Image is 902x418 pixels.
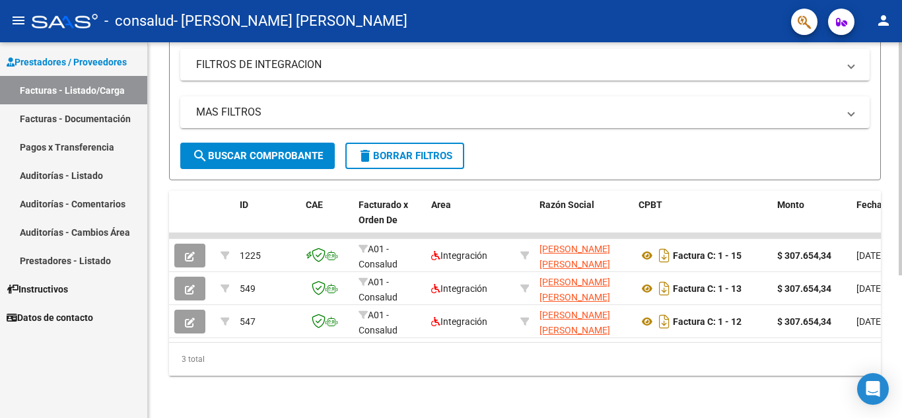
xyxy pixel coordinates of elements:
[856,250,884,261] span: [DATE]
[192,150,323,162] span: Buscar Comprobante
[856,283,884,294] span: [DATE]
[359,244,398,269] span: A01 - Consalud
[431,250,487,261] span: Integración
[7,55,127,69] span: Prestadores / Proveedores
[431,283,487,294] span: Integración
[234,191,300,249] datatable-header-cell: ID
[180,49,870,81] mat-expansion-panel-header: FILTROS DE INTEGRACION
[196,105,838,120] mat-panel-title: MAS FILTROS
[359,199,408,225] span: Facturado x Orden De
[431,316,487,327] span: Integración
[180,96,870,128] mat-expansion-panel-header: MAS FILTROS
[656,278,673,299] i: Descargar documento
[633,191,772,249] datatable-header-cell: CPBT
[11,13,26,28] mat-icon: menu
[7,282,68,296] span: Instructivos
[359,310,398,335] span: A01 - Consalud
[353,191,426,249] datatable-header-cell: Facturado x Orden De
[431,199,451,210] span: Area
[196,57,838,72] mat-panel-title: FILTROS DE INTEGRACION
[539,308,628,335] div: 27428118702
[534,191,633,249] datatable-header-cell: Razón Social
[539,242,628,269] div: 27428118702
[777,199,804,210] span: Monto
[656,245,673,266] i: Descargar documento
[180,143,335,169] button: Buscar Comprobante
[656,311,673,332] i: Descargar documento
[240,283,256,294] span: 549
[539,244,610,269] span: [PERSON_NAME] [PERSON_NAME]
[539,199,594,210] span: Razón Social
[7,310,93,325] span: Datos de contacto
[300,191,353,249] datatable-header-cell: CAE
[345,143,464,169] button: Borrar Filtros
[639,199,662,210] span: CPBT
[306,199,323,210] span: CAE
[240,199,248,210] span: ID
[772,191,851,249] datatable-header-cell: Monto
[777,283,831,294] strong: $ 307.654,34
[876,13,891,28] mat-icon: person
[777,316,831,327] strong: $ 307.654,34
[240,250,261,261] span: 1225
[539,310,610,335] span: [PERSON_NAME] [PERSON_NAME]
[192,148,208,164] mat-icon: search
[174,7,407,36] span: - [PERSON_NAME] [PERSON_NAME]
[673,316,742,327] strong: Factura C: 1 - 12
[169,343,881,376] div: 3 total
[856,316,884,327] span: [DATE]
[357,148,373,164] mat-icon: delete
[673,250,742,261] strong: Factura C: 1 - 15
[357,150,452,162] span: Borrar Filtros
[777,250,831,261] strong: $ 307.654,34
[426,191,515,249] datatable-header-cell: Area
[673,283,742,294] strong: Factura C: 1 - 13
[857,373,889,405] div: Open Intercom Messenger
[104,7,174,36] span: - consalud
[359,277,398,302] span: A01 - Consalud
[539,277,610,302] span: [PERSON_NAME] [PERSON_NAME]
[240,316,256,327] span: 547
[539,275,628,302] div: 27428118702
